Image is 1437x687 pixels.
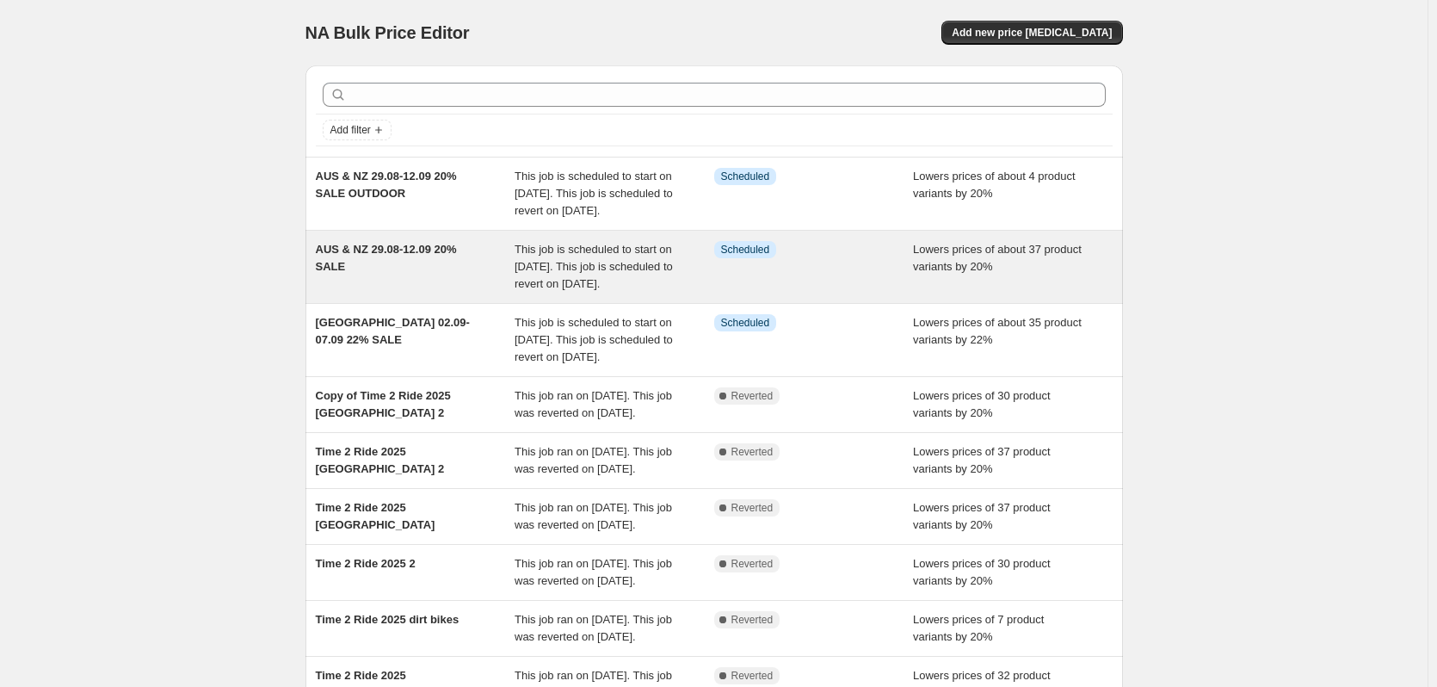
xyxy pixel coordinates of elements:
span: This job is scheduled to start on [DATE]. This job is scheduled to revert on [DATE]. [515,170,673,217]
span: Scheduled [721,243,770,257]
span: Reverted [731,501,774,515]
span: This job ran on [DATE]. This job was reverted on [DATE]. [515,557,672,587]
span: Scheduled [721,316,770,330]
span: Add new price [MEDICAL_DATA] [952,26,1112,40]
span: Lowers prices of 37 product variants by 20% [913,501,1051,531]
span: This job ran on [DATE]. This job was reverted on [DATE]. [515,445,672,475]
span: Lowers prices of about 4 product variants by 20% [913,170,1076,200]
span: Reverted [731,613,774,627]
button: Add filter [323,120,392,140]
span: AUS & NZ 29.08-12.09 20% SALE [316,243,457,273]
span: AUS & NZ 29.08-12.09 20% SALE OUTDOOR [316,170,457,200]
button: Add new price [MEDICAL_DATA] [941,21,1122,45]
span: Scheduled [721,170,770,183]
span: NA Bulk Price Editor [305,23,470,42]
span: Lowers prices of about 37 product variants by 20% [913,243,1082,273]
span: Time 2 Ride 2025 [GEOGRAPHIC_DATA] [316,501,435,531]
span: Time 2 Ride 2025 [316,669,406,682]
span: Time 2 Ride 2025 dirt bikes [316,613,459,626]
span: This job is scheduled to start on [DATE]. This job is scheduled to revert on [DATE]. [515,316,673,363]
span: Reverted [731,669,774,683]
span: [GEOGRAPHIC_DATA] 02.09-07.09 22% SALE [316,316,470,346]
span: Copy of Time 2 Ride 2025 [GEOGRAPHIC_DATA] 2 [316,389,451,419]
span: This job ran on [DATE]. This job was reverted on [DATE]. [515,389,672,419]
span: Reverted [731,389,774,403]
span: Lowers prices of 7 product variants by 20% [913,613,1044,643]
span: Lowers prices of 30 product variants by 20% [913,557,1051,587]
span: Reverted [731,557,774,571]
span: This job ran on [DATE]. This job was reverted on [DATE]. [515,613,672,643]
span: Time 2 Ride 2025 [GEOGRAPHIC_DATA] 2 [316,445,445,475]
span: Add filter [330,123,371,137]
span: Lowers prices of about 35 product variants by 22% [913,316,1082,346]
span: This job is scheduled to start on [DATE]. This job is scheduled to revert on [DATE]. [515,243,673,290]
span: This job ran on [DATE]. This job was reverted on [DATE]. [515,501,672,531]
span: Lowers prices of 37 product variants by 20% [913,445,1051,475]
span: Time 2 Ride 2025 2 [316,557,416,570]
span: Lowers prices of 30 product variants by 20% [913,389,1051,419]
span: Reverted [731,445,774,459]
